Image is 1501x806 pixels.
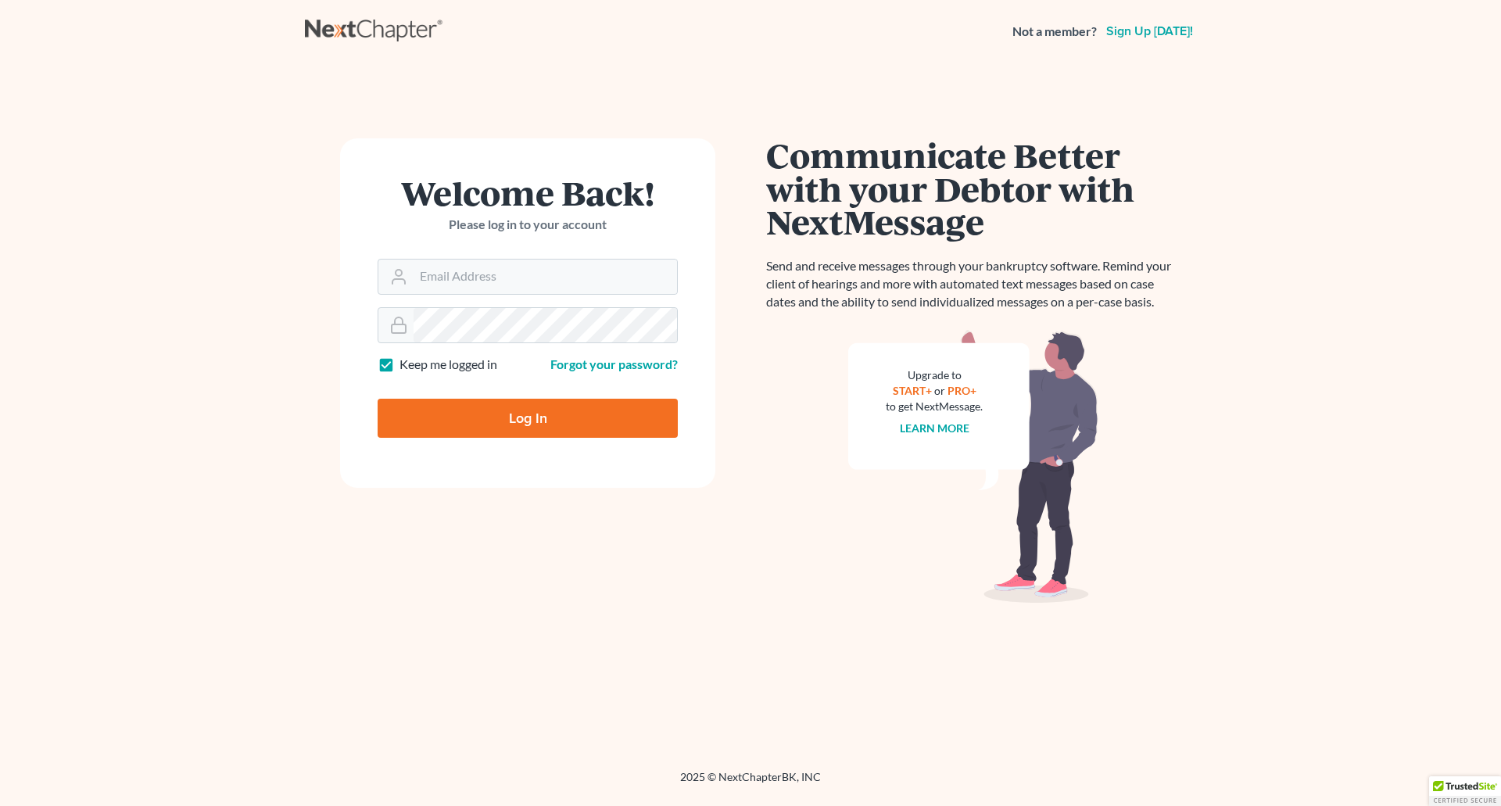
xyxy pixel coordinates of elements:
[886,399,983,414] div: to get NextMessage.
[378,399,678,438] input: Log In
[934,384,945,397] span: or
[414,260,677,294] input: Email Address
[1429,776,1501,806] div: TrustedSite Certified
[886,367,983,383] div: Upgrade to
[893,384,932,397] a: START+
[1012,23,1097,41] strong: Not a member?
[766,257,1180,311] p: Send and receive messages through your bankruptcy software. Remind your client of hearings and mo...
[848,330,1098,604] img: nextmessage_bg-59042aed3d76b12b5cd301f8e5b87938c9018125f34e5fa2b7a6b67550977c72.svg
[378,176,678,210] h1: Welcome Back!
[766,138,1180,238] h1: Communicate Better with your Debtor with NextMessage
[900,421,969,435] a: Learn more
[305,769,1196,797] div: 2025 © NextChapterBK, INC
[550,356,678,371] a: Forgot your password?
[948,384,976,397] a: PRO+
[399,356,497,374] label: Keep me logged in
[378,216,678,234] p: Please log in to your account
[1103,25,1196,38] a: Sign up [DATE]!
